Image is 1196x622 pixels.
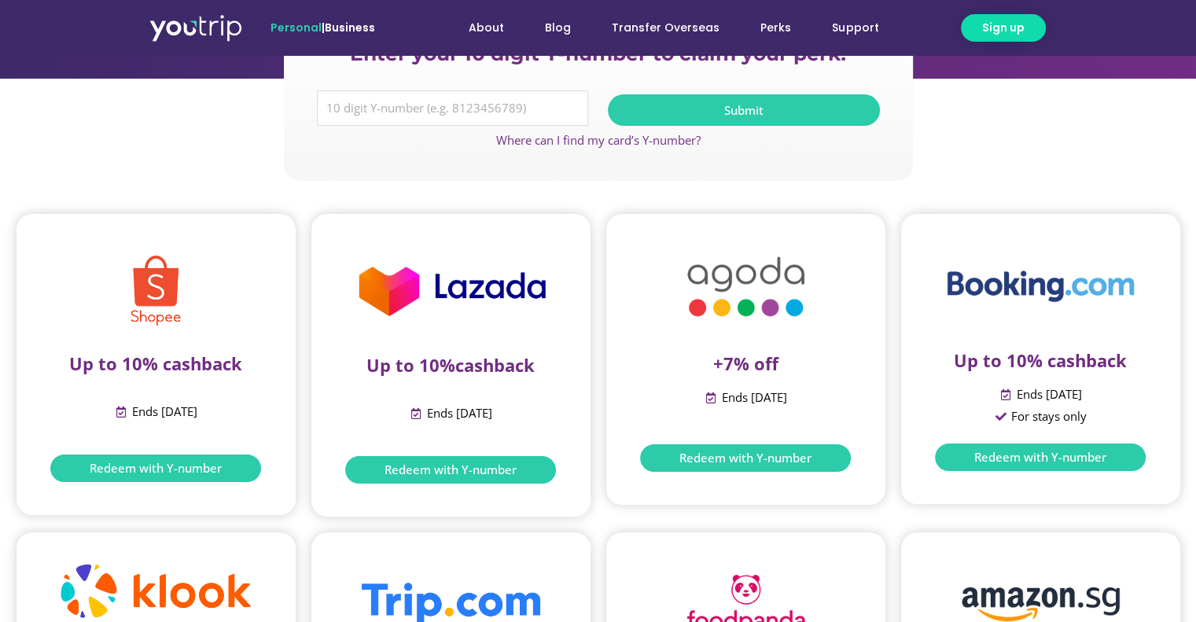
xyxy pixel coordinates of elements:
[496,132,701,148] a: Where can I find my card’s Y-number?
[69,351,242,375] span: Up to 10% cashback
[974,451,1106,463] span: Redeem with Y-number
[345,456,556,484] a: Redeem with Y-number
[640,444,851,472] a: Redeem with Y-number
[724,105,764,116] span: Submit
[925,350,1157,370] p: Up to 10% cashback
[270,20,375,35] span: |
[317,90,589,127] input: 10 digit Y-number (e.g. 8123456789)
[524,13,591,42] a: Blog
[366,353,455,377] span: Up to 10%
[1007,406,1087,428] span: For stays only
[270,20,322,35] span: Personal
[418,13,899,42] nav: Menu
[317,90,880,138] form: Y Number
[128,401,197,423] span: Ends [DATE]
[423,403,492,425] span: Ends [DATE]
[50,455,261,482] a: Redeem with Y-number
[448,13,524,42] a: About
[455,353,535,377] span: cashback
[1013,384,1082,406] span: Ends [DATE]
[608,94,880,126] button: Submit
[811,13,899,42] a: Support
[325,20,375,35] a: Business
[679,452,811,464] span: Redeem with Y-number
[935,443,1146,471] a: Redeem with Y-number
[591,13,740,42] a: Transfer Overseas
[982,20,1025,36] span: Sign up
[385,464,517,476] span: Redeem with Y-number
[90,462,222,474] span: Redeem with Y-number
[961,14,1046,42] a: Sign up
[718,387,787,409] span: Ends [DATE]
[740,13,811,42] a: Perks
[630,353,862,374] p: +7% off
